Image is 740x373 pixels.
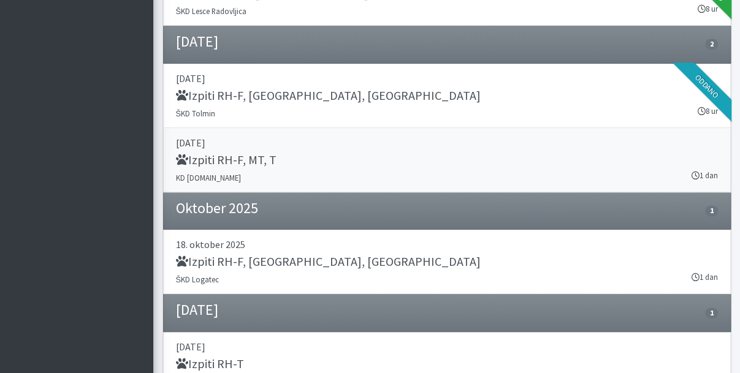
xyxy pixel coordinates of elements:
[705,39,717,50] span: 2
[176,254,481,269] h5: Izpiti RH-F, [GEOGRAPHIC_DATA], [GEOGRAPHIC_DATA]
[163,230,731,294] a: 18. oktober 2025 Izpiti RH-F, [GEOGRAPHIC_DATA], [GEOGRAPHIC_DATA] ŠKD Logatec 1 dan
[176,88,481,103] h5: Izpiti RH-F, [GEOGRAPHIC_DATA], [GEOGRAPHIC_DATA]
[176,71,718,86] p: [DATE]
[176,153,277,167] h5: Izpiti RH-F, MT, T
[692,271,718,283] small: 1 dan
[163,64,731,128] a: [DATE] Izpiti RH-F, [GEOGRAPHIC_DATA], [GEOGRAPHIC_DATA] ŠKD Tolmin 8 ur Oddano
[176,108,216,118] small: ŠKD Tolmin
[705,307,717,318] span: 1
[176,6,247,16] small: ŠKD Lesce Radovljica
[176,301,218,319] h4: [DATE]
[176,33,218,51] h4: [DATE]
[176,173,241,183] small: KD [DOMAIN_NAME]
[176,274,219,284] small: ŠKD Logatec
[176,135,718,150] p: [DATE]
[176,356,244,371] h5: Izpiti RH-T
[692,170,718,181] small: 1 dan
[176,237,718,252] p: 18. oktober 2025
[163,128,731,192] a: [DATE] Izpiti RH-F, MT, T KD [DOMAIN_NAME] 1 dan
[705,205,717,216] span: 1
[176,339,718,354] p: [DATE]
[176,200,258,217] h4: Oktober 2025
